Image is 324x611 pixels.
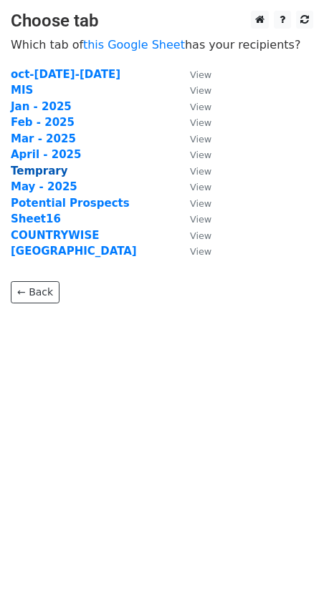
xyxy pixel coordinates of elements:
a: April - 2025 [11,148,81,161]
a: this Google Sheet [83,38,185,52]
a: COUNTRYWISE [11,229,100,242]
a: View [176,100,211,113]
a: [GEOGRAPHIC_DATA] [11,245,137,258]
a: View [176,180,211,193]
a: Feb - 2025 [11,116,75,129]
a: View [176,84,211,97]
small: View [190,214,211,225]
a: Sheet16 [11,212,61,225]
small: View [190,134,211,145]
small: View [190,166,211,177]
a: oct-[DATE]-[DATE] [11,68,120,81]
a: View [176,229,211,242]
small: View [190,102,211,112]
a: View [176,197,211,210]
small: View [190,198,211,209]
iframe: Chat Widget [252,542,324,611]
p: Which tab of has your recipients? [11,37,313,52]
a: View [176,212,211,225]
small: View [190,246,211,257]
small: View [190,85,211,96]
small: View [190,230,211,241]
a: MIS [11,84,33,97]
small: View [190,69,211,80]
a: May - 2025 [11,180,77,193]
a: View [176,165,211,177]
h3: Choose tab [11,11,313,31]
small: View [190,182,211,192]
a: View [176,68,211,81]
small: View [190,117,211,128]
a: View [176,245,211,258]
a: Temprary [11,165,67,177]
a: ← Back [11,281,59,303]
a: Potential Prospects [11,197,130,210]
a: View [176,132,211,145]
a: Jan - 2025 [11,100,72,113]
small: View [190,150,211,160]
a: View [176,116,211,129]
a: View [176,148,211,161]
a: Mar - 2025 [11,132,76,145]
